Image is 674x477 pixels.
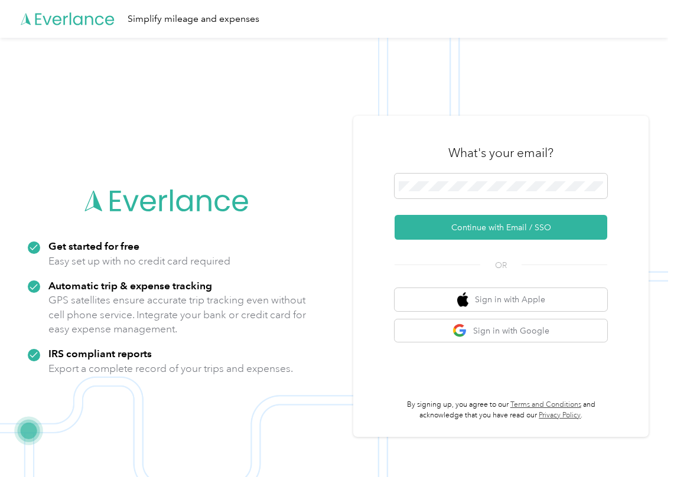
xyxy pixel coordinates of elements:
div: Simplify mileage and expenses [128,12,259,27]
p: By signing up, you agree to our and acknowledge that you have read our . [395,400,607,420]
button: google logoSign in with Google [395,319,607,342]
p: Export a complete record of your trips and expenses. [48,361,293,376]
button: apple logoSign in with Apple [395,288,607,311]
img: apple logo [457,292,469,307]
strong: Get started for free [48,240,139,252]
h3: What's your email? [448,145,553,161]
button: Continue with Email / SSO [395,215,607,240]
span: OR [480,259,522,272]
p: Easy set up with no credit card required [48,254,230,269]
p: GPS satellites ensure accurate trip tracking even without cell phone service. Integrate your bank... [48,293,307,336]
strong: IRS compliant reports [48,347,152,360]
a: Privacy Policy [539,411,581,420]
iframe: Everlance-gr Chat Button Frame [608,411,674,477]
a: Terms and Conditions [510,400,581,409]
strong: Automatic trip & expense tracking [48,279,212,292]
img: google logo [452,324,467,338]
